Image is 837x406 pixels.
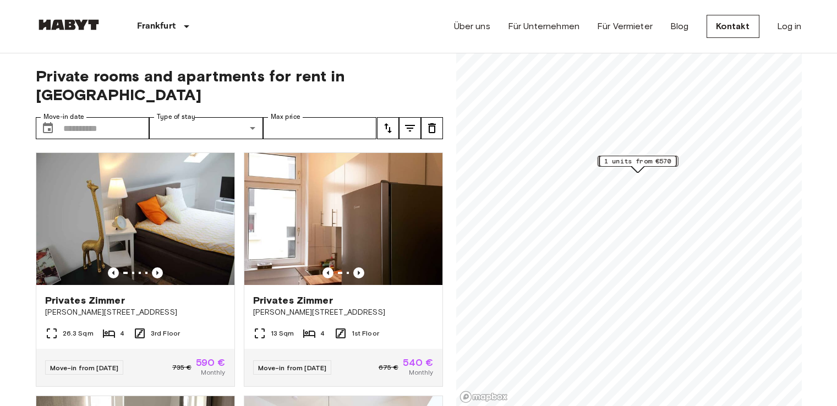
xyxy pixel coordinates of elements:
span: 3rd Floor [151,328,180,338]
span: 26.3 Sqm [63,328,94,338]
span: Monthly [201,367,225,377]
span: Move-in from [DATE] [258,364,327,372]
span: Privates Zimmer [45,294,125,307]
a: Kontakt [707,15,759,38]
img: Marketing picture of unit DE-04-007-001-04HF [36,153,234,285]
img: Marketing picture of unit DE-04-034-001-01HF [244,153,442,285]
label: Move-in date [43,112,84,122]
button: Previous image [322,267,333,278]
span: Private rooms and apartments for rent in [GEOGRAPHIC_DATA] [36,67,443,104]
span: 540 € [403,358,434,367]
button: Previous image [353,267,364,278]
a: Blog [670,20,689,33]
a: Marketing picture of unit DE-04-034-001-01HFPrevious imagePrevious imagePrivates Zimmer[PERSON_NA... [244,152,443,387]
a: Für Unternehmen [508,20,579,33]
span: Privates Zimmer [253,294,333,307]
a: Über uns [454,20,490,33]
a: Marketing picture of unit DE-04-007-001-04HFPrevious imagePrevious imagePrivates Zimmer[PERSON_NA... [36,152,235,387]
span: 1 units from €570 [604,156,671,166]
label: Max price [271,112,300,122]
span: 4 [320,328,325,338]
img: Habyt [36,19,102,30]
button: tune [421,117,443,139]
span: [PERSON_NAME][STREET_ADDRESS] [253,307,434,318]
a: Für Vermieter [597,20,653,33]
div: Map marker [599,156,676,173]
span: 13 Sqm [271,328,294,338]
label: Type of stay [157,112,195,122]
button: Choose date [37,117,59,139]
span: Monthly [409,367,433,377]
a: Log in [777,20,802,33]
button: Previous image [108,267,119,278]
span: 735 € [172,363,192,372]
span: Move-in from [DATE] [50,364,119,372]
span: 675 € [379,363,398,372]
div: Map marker [597,156,678,173]
button: Previous image [152,267,163,278]
p: Frankfurt [137,20,176,33]
span: 4 [120,328,124,338]
span: 1st Floor [352,328,379,338]
button: tune [377,117,399,139]
button: tune [399,117,421,139]
div: Map marker [599,156,676,173]
a: Mapbox logo [459,391,508,403]
span: [PERSON_NAME][STREET_ADDRESS] [45,307,226,318]
span: 590 € [196,358,226,367]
